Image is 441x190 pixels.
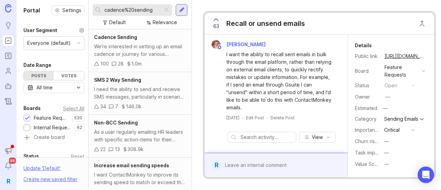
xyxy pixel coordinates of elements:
[384,149,389,157] div: —
[127,146,144,153] div: 308.9k
[23,164,61,176] div: Update ' Default '
[355,67,379,75] div: Board
[212,161,220,170] div: R
[213,22,219,30] span: 63
[2,50,14,62] a: Roadmaps
[226,115,239,120] time: [DATE]
[23,26,57,34] div: User Segment
[5,4,11,12] img: Canny Home
[89,115,192,158] a: Non-BCC SendingAs a user regularly emailing HR leaders with specific action-items for their teams...
[100,60,109,68] div: 100
[74,115,82,121] p: 520
[23,61,51,69] div: Date Range
[209,40,223,49] img: Bronwen W
[71,154,84,158] div: Reset
[2,80,14,92] a: Autopilot
[27,39,71,47] div: Everyone (default)
[23,176,78,183] div: Create new saved filter
[2,65,14,77] a: Users
[355,127,381,133] label: Importance
[62,7,81,14] span: Settings
[226,41,266,47] span: [PERSON_NAME]
[52,6,84,15] button: Settings
[355,41,372,50] div: Details
[23,104,41,112] div: Boards
[2,95,14,108] a: Changelog
[9,158,16,164] span: 99
[384,82,397,89] div: open
[94,120,138,126] span: Non-BCC Sending
[2,144,14,157] button: Announcements
[384,138,389,145] div: —
[115,146,120,153] div: 13
[355,52,379,60] div: Public link
[384,126,400,134] div: Critical
[89,72,192,115] a: SMS 2 Way SendingI need the ability to send and receive SMS messages, particularly in scenarios l...
[418,167,434,183] div: Open Intercom Messenger
[100,103,106,110] div: 34
[415,17,429,30] button: Close button
[384,117,418,121] div: Sending Emails
[153,19,177,26] div: Relevance
[34,114,69,122] div: Feature Requests
[299,132,336,143] button: View
[94,86,186,101] div: I need the ability to send and receive SMS messages, particularly in scenarios like managing sche...
[131,60,142,68] div: 1.0m
[23,6,40,14] h1: Portal
[118,60,124,68] div: 28
[23,152,39,160] div: Status
[355,150,382,156] label: Task impact
[115,103,118,110] div: 7
[54,71,84,80] div: Votes
[267,115,268,121] div: ·
[94,162,169,168] span: Increase email sending speeds
[240,133,292,141] input: Search activity...
[226,51,334,111] div: I want the ability to recall sent emails in bulk through the email platform, rather than relying ...
[382,52,427,61] a: [URL][DOMAIN_NAME]
[23,135,84,141] a: Create board
[94,77,141,83] span: SMS 2 Way Sending
[89,29,192,72] a: Cadence SendingWe're interested in setting up an email cadence or journey for various scenarios, ...
[355,138,380,144] label: Churn risk?
[94,43,186,58] div: We're interested in setting up an email cadence or journey for various scenarios, like onboarding...
[94,34,137,40] span: Cadence Sending
[207,40,271,49] a: Bronwen W[PERSON_NAME]
[77,125,82,130] p: 62
[270,115,295,121] div: Delete Post
[312,134,323,141] span: View
[217,45,222,50] img: member badge
[242,115,243,121] div: ·
[246,115,264,121] div: Edit Post
[384,63,419,79] div: Feature Requests
[104,6,160,14] input: Search...
[24,71,54,80] div: Posts
[355,161,381,167] label: Value Scale
[381,104,390,113] div: —
[94,128,186,143] div: As a user regularly emailing HR leaders with specific action-items for their teams, I need the ab...
[355,106,377,111] div: Estimated
[2,19,14,32] a: Ideas
[126,103,142,110] div: 146.0k
[355,93,379,101] div: Owner
[63,107,84,110] div: Select All
[226,115,239,121] a: [DATE]
[2,175,14,187] button: R
[94,171,186,186] div: I want ContactMonkey to improve its sending speed to match or exceed that of other platforms like...
[37,84,53,91] div: All time
[109,19,126,26] div: Default
[355,82,379,89] div: Status
[385,93,390,101] div: —
[2,34,14,47] a: Portal
[73,85,84,90] svg: toggle icon
[100,146,106,153] div: 22
[226,19,305,28] div: Recall or unsend emails
[34,124,71,131] div: Internal Requests
[355,115,379,123] div: Category
[2,160,14,172] button: Notifications
[384,160,389,168] div: —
